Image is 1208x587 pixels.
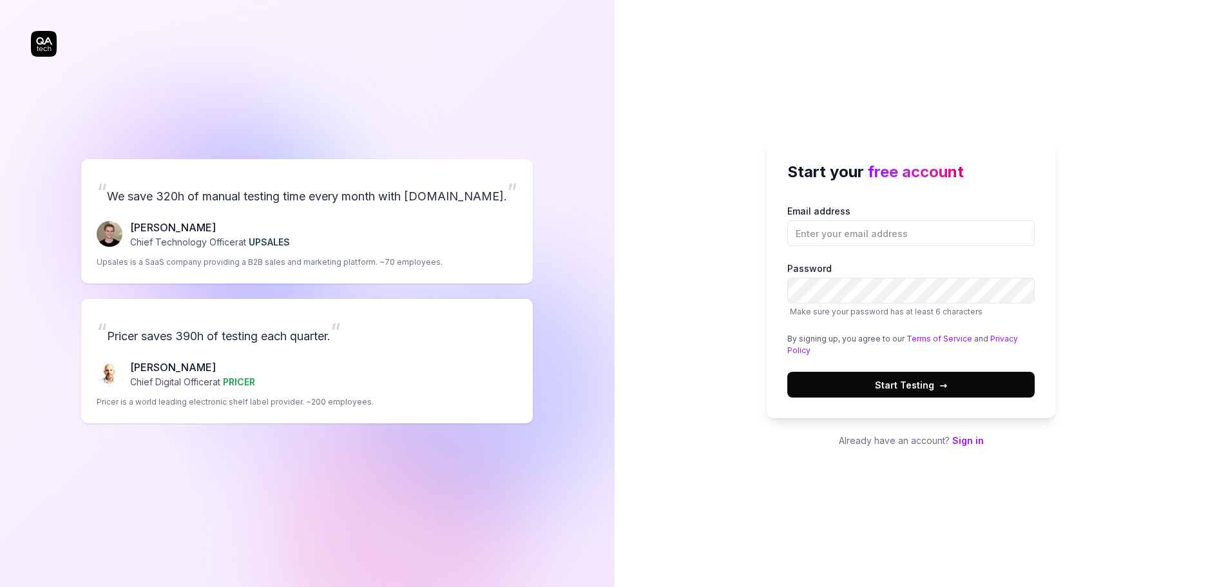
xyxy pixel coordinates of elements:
span: ” [331,318,341,346]
p: Pricer saves 390h of testing each quarter. [97,314,517,349]
a: Sign in [952,435,984,446]
a: “Pricer saves 390h of testing each quarter.”Chris Chalkitis[PERSON_NAME]Chief Digital Officerat P... [81,299,533,423]
span: Start Testing [875,378,947,392]
div: By signing up, you agree to our and [787,333,1035,356]
p: Already have an account? [767,434,1055,447]
img: Fredrik Seidl [97,221,122,247]
span: ” [507,178,517,206]
p: [PERSON_NAME] [130,220,290,235]
p: We save 320h of manual testing time every month with [DOMAIN_NAME]. [97,175,517,209]
input: PasswordMake sure your password has at least 6 characters [787,278,1035,303]
input: Email address [787,220,1035,246]
img: Chris Chalkitis [97,361,122,387]
p: [PERSON_NAME] [130,360,255,375]
a: Terms of Service [906,334,972,343]
span: PRICER [223,376,255,387]
button: Start Testing→ [787,372,1035,398]
span: “ [97,178,107,206]
p: Chief Digital Officer at [130,375,255,389]
span: → [939,378,947,392]
span: Make sure your password has at least 6 characters [790,307,983,316]
a: “We save 320h of manual testing time every month with [DOMAIN_NAME].”Fredrik Seidl[PERSON_NAME]Ch... [81,159,533,284]
span: UPSALES [249,236,290,247]
span: “ [97,318,107,346]
label: Password [787,262,1035,318]
span: free account [868,162,964,181]
h2: Start your [787,160,1035,184]
label: Email address [787,204,1035,246]
p: Chief Technology Officer at [130,235,290,249]
p: Pricer is a world leading electronic shelf label provider. ~200 employees. [97,396,374,408]
p: Upsales is a SaaS company providing a B2B sales and marketing platform. ~70 employees. [97,256,443,268]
